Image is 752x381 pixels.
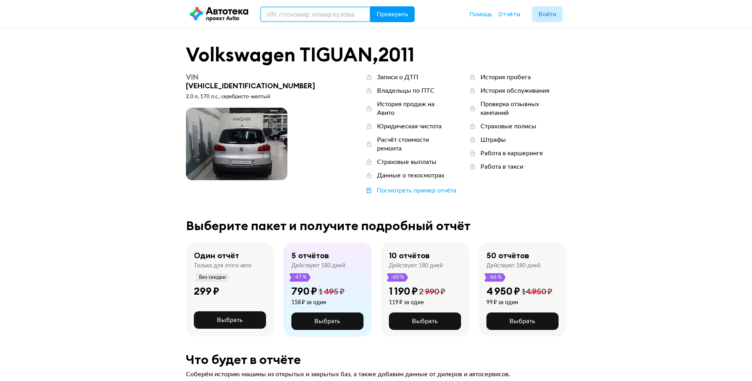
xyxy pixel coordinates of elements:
div: Юридическая чистота [377,122,442,131]
button: Выбрать [291,312,364,330]
div: Работа в такси [480,162,523,171]
div: 10 отчётов [389,250,430,261]
span: Выбрать [217,317,243,323]
div: 119 ₽ за один [389,299,445,306]
div: Что будет в отчёте [186,352,566,367]
div: [VEHICLE_IDENTIFICATION_NUMBER] [186,73,326,90]
span: Проверить [377,11,408,17]
a: Посмотреть пример отчёта [365,186,456,195]
div: 5 отчётов [291,250,329,261]
span: Выбрать [314,318,340,324]
button: Проверить [370,6,415,22]
span: 1 495 ₽ [318,288,344,296]
div: История обслуживания [480,86,549,95]
span: Выбрать [412,318,438,324]
div: История пробега [480,73,531,82]
div: История продаж на Авито [377,100,453,117]
div: Данные о техосмотрах [377,171,444,180]
div: Действуют 180 дней [486,262,540,269]
div: 299 ₽ [194,285,219,297]
div: Штрафы [480,135,506,144]
div: Действуют 180 дней [389,262,443,269]
div: 2.0 л, 170 л.c., серебристо-желтый [186,93,326,101]
button: Выбрать [486,312,559,330]
div: Страховые выплаты [377,158,436,166]
span: Войти [538,11,556,17]
div: Записи о ДТП [377,73,418,82]
span: VIN [186,72,199,82]
input: VIN, госномер, номер кузова [260,6,371,22]
div: Работа в каршеринге [480,149,543,158]
div: Только для этого авто [194,262,251,269]
div: Действуют 180 дней [291,262,345,269]
span: -66 % [488,273,502,282]
div: 50 отчётов [486,250,529,261]
div: 99 ₽ за один [486,299,552,306]
div: Соберём историю машины из открытых и закрытых баз, а также добавим данные от дилеров и автосервисов. [186,370,566,379]
button: Войти [532,6,563,22]
div: Один отчёт [194,250,239,261]
span: 2 990 ₽ [419,288,445,296]
span: -47 % [293,273,307,282]
button: Выбрать [194,311,266,329]
div: 158 ₽ за один [291,299,344,306]
div: Страховые полисы [480,122,536,131]
div: Расчёт стоимости ремонта [377,135,453,153]
a: Отчёты [498,10,520,18]
span: Без скидки [199,273,226,282]
div: 790 ₽ [291,285,317,297]
div: Проверка отзывных кампаний [480,100,566,117]
div: Выберите пакет и получите подробный отчёт [186,219,566,233]
span: -60 % [390,273,405,282]
div: Посмотреть пример отчёта [377,186,456,195]
span: Выбрать [509,318,535,324]
button: Выбрать [389,312,461,330]
div: Volkswagen TIGUAN , 2011 [186,44,566,65]
span: 14 950 ₽ [521,288,552,296]
div: 4 950 ₽ [486,285,520,297]
div: Владельцы по ПТС [377,86,434,95]
a: Помощь [470,10,492,18]
div: 1 190 ₽ [389,285,418,297]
